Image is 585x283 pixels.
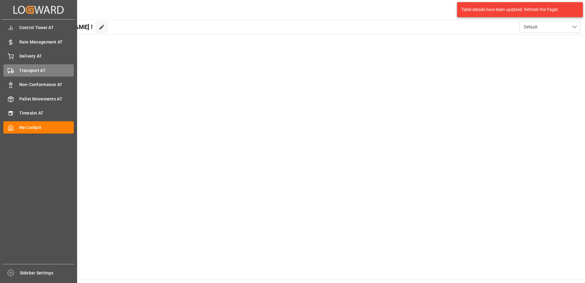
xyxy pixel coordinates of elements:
span: Pallet Movements AT [19,96,74,102]
span: Transport AT [19,67,74,74]
a: Pallet Movements AT [3,93,74,105]
span: Rate Management AT [19,39,74,45]
span: My Cockpit [19,124,74,131]
a: Transport AT [3,64,74,76]
span: Delivery AT [19,53,74,59]
a: Delivery AT [3,50,74,62]
span: Hello [PERSON_NAME] ! [25,21,93,33]
span: Timeslot AT [19,110,74,116]
a: My Cockpit [3,121,74,133]
span: Control Tower AT [19,25,74,31]
a: Non-Conformance AT [3,79,74,91]
span: Non-Conformance AT [19,81,74,88]
div: Table details have been updated. Refresh the Page!. [461,6,574,13]
a: Control Tower AT [3,22,74,34]
a: Rate Management AT [3,36,74,48]
span: Sidebar Settings [20,270,75,276]
a: Timeslot AT [3,107,74,119]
